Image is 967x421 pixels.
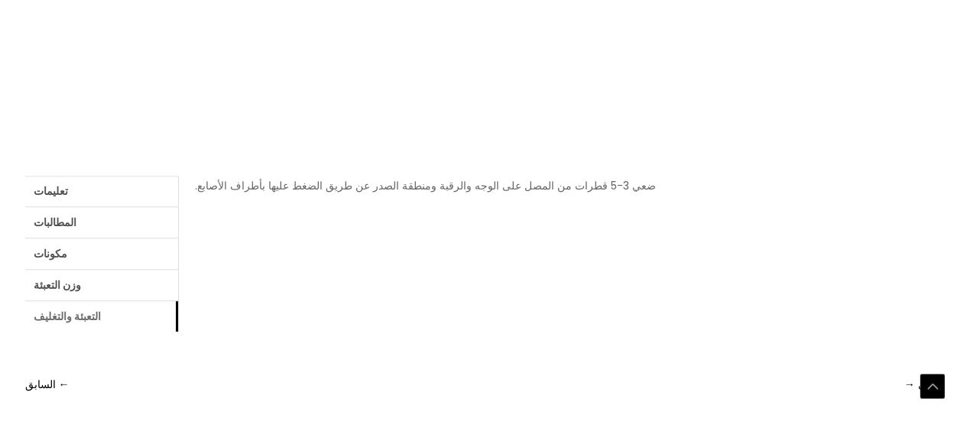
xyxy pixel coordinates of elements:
[34,246,67,261] font: مكونات
[904,369,943,400] a: التالي →
[195,178,656,193] font: ضعي 3-5 قطرات من المصل على الوجه والرقبة ومنطقة الصدر عن طريق الضغط عليها بأطراف الأصابع.
[904,377,943,392] font: التالي →
[25,377,70,392] font: ← السابق
[34,215,76,230] font: المطالبات
[34,309,101,324] font: التعبئة والتغليف
[34,183,68,199] font: تعليمات
[34,277,81,293] font: وزن التعبئة
[25,369,70,400] a: ← السابق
